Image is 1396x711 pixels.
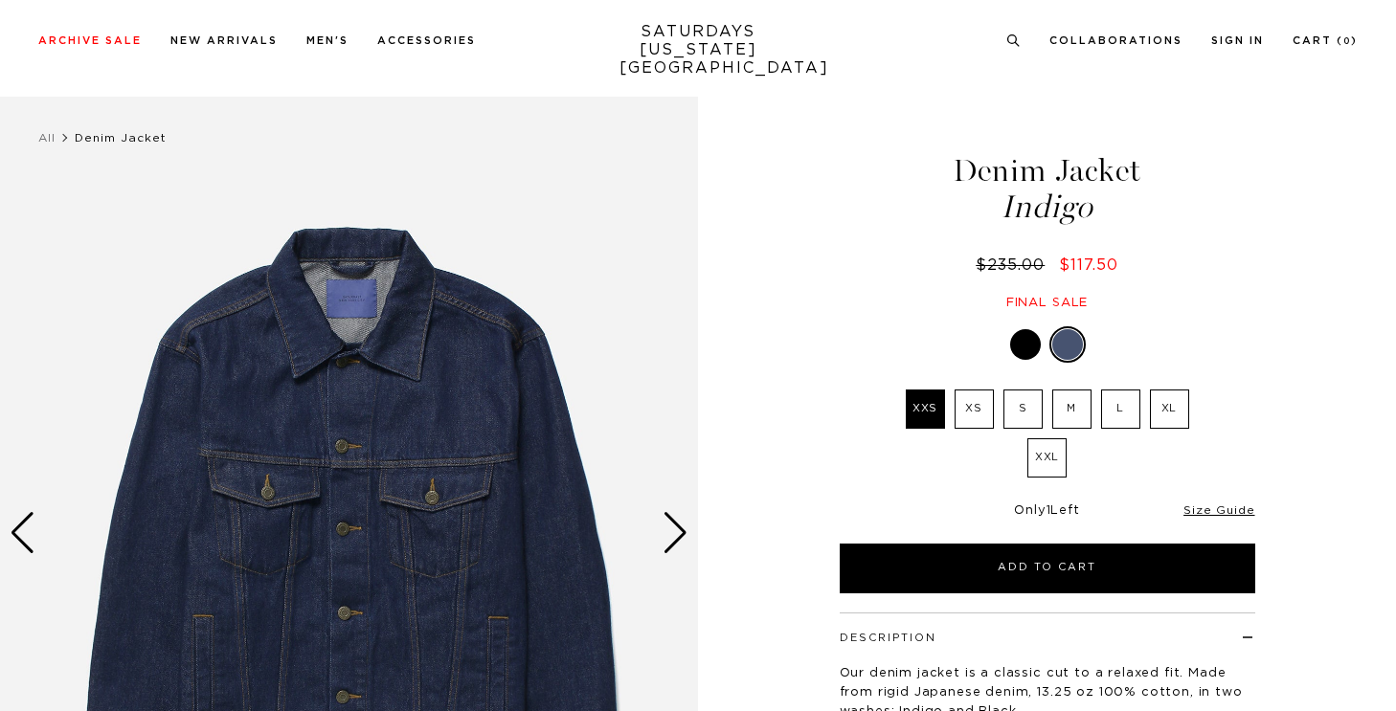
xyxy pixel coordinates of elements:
label: XL [1150,389,1189,429]
span: 1 [1047,504,1051,517]
del: $235.00 [976,257,1052,273]
a: Cart (0) [1293,35,1358,46]
span: Indigo [837,191,1258,223]
a: Size Guide [1183,504,1254,516]
a: Collaborations [1049,35,1182,46]
label: XS [955,389,994,429]
label: L [1101,389,1140,429]
label: S [1003,389,1043,429]
a: All [38,132,56,144]
button: Add to Cart [840,544,1255,593]
div: Only Left [840,503,1255,520]
h1: Denim Jacket [837,155,1258,223]
label: XXS [906,389,945,429]
a: Sign In [1211,35,1264,46]
a: New Arrivals [170,35,278,46]
span: $117.50 [1059,257,1118,273]
label: XXL [1027,438,1067,478]
div: Next slide [663,512,688,554]
small: 0 [1343,37,1351,46]
button: Description [840,633,936,643]
a: Accessories [377,35,476,46]
a: Archive Sale [38,35,142,46]
div: Final sale [837,295,1258,311]
a: SATURDAYS[US_STATE][GEOGRAPHIC_DATA] [619,23,777,78]
a: Men's [306,35,349,46]
div: Previous slide [10,512,35,554]
label: M [1052,389,1092,429]
span: Denim Jacket [75,132,167,144]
